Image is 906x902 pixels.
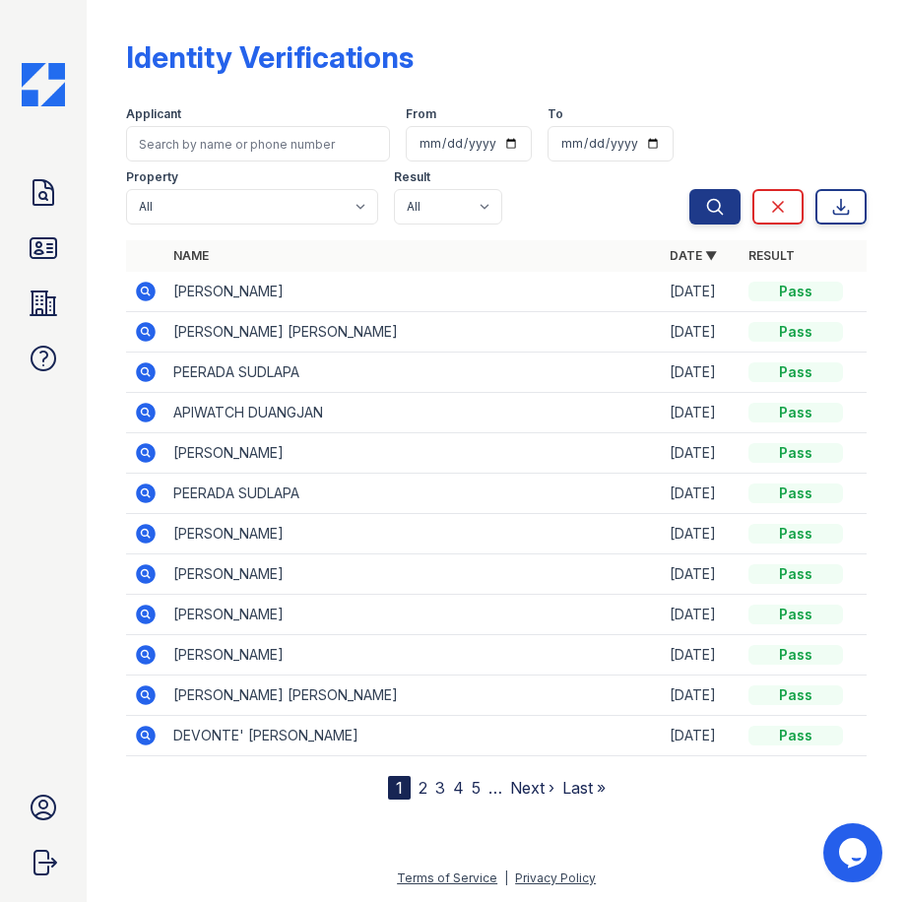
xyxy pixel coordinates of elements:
[406,106,436,122] label: From
[548,106,563,122] label: To
[662,393,741,433] td: [DATE]
[22,63,65,106] img: CE_Icon_Blue-c292c112584629df590d857e76928e9f676e5b41ef8f769ba2f05ee15b207248.png
[165,272,662,312] td: [PERSON_NAME]
[453,778,464,798] a: 4
[165,353,662,393] td: PEERADA SUDLAPA
[165,474,662,514] td: PEERADA SUDLAPA
[394,169,430,185] label: Result
[435,778,445,798] a: 3
[504,870,508,885] div: |
[488,776,502,800] span: …
[562,778,606,798] a: Last »
[748,443,843,463] div: Pass
[662,272,741,312] td: [DATE]
[165,595,662,635] td: [PERSON_NAME]
[165,514,662,554] td: [PERSON_NAME]
[419,778,427,798] a: 2
[748,248,795,263] a: Result
[662,595,741,635] td: [DATE]
[748,726,843,745] div: Pass
[748,605,843,624] div: Pass
[662,554,741,595] td: [DATE]
[662,474,741,514] td: [DATE]
[165,554,662,595] td: [PERSON_NAME]
[165,635,662,676] td: [PERSON_NAME]
[823,823,886,882] iframe: chat widget
[662,433,741,474] td: [DATE]
[126,106,181,122] label: Applicant
[397,870,497,885] a: Terms of Service
[510,778,554,798] a: Next ›
[662,312,741,353] td: [DATE]
[748,645,843,665] div: Pass
[515,870,596,885] a: Privacy Policy
[670,248,717,263] a: Date ▼
[662,353,741,393] td: [DATE]
[748,564,843,584] div: Pass
[165,312,662,353] td: [PERSON_NAME] [PERSON_NAME]
[126,126,390,161] input: Search by name or phone number
[165,393,662,433] td: APIWATCH DUANGJAN
[126,169,178,185] label: Property
[748,282,843,301] div: Pass
[748,524,843,544] div: Pass
[748,685,843,705] div: Pass
[173,248,209,263] a: Name
[748,362,843,382] div: Pass
[662,676,741,716] td: [DATE]
[165,716,662,756] td: DEVONTE' [PERSON_NAME]
[662,514,741,554] td: [DATE]
[748,483,843,503] div: Pass
[165,676,662,716] td: [PERSON_NAME] [PERSON_NAME]
[748,403,843,422] div: Pass
[165,433,662,474] td: [PERSON_NAME]
[472,778,481,798] a: 5
[126,39,414,75] div: Identity Verifications
[748,322,843,342] div: Pass
[388,776,411,800] div: 1
[662,716,741,756] td: [DATE]
[662,635,741,676] td: [DATE]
